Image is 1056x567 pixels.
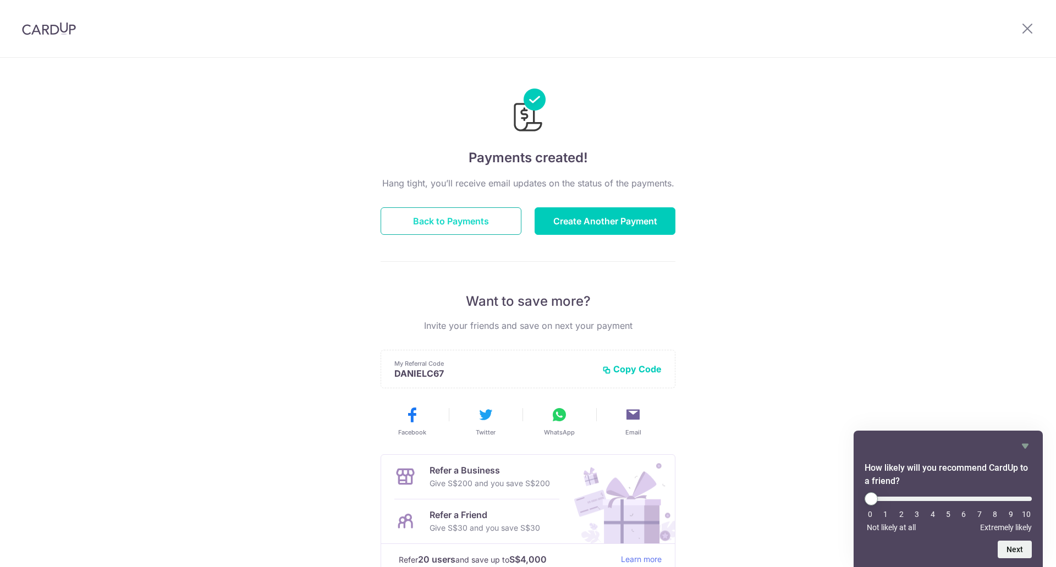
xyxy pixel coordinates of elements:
li: 7 [974,510,985,519]
button: WhatsApp [527,406,592,437]
li: 5 [943,510,954,519]
li: 10 [1021,510,1032,519]
img: CardUp [22,22,76,35]
p: Refer and save up to [399,553,612,566]
button: Copy Code [602,364,662,375]
a: Learn more [621,553,662,566]
button: Facebook [380,406,444,437]
li: 8 [989,510,1000,519]
p: Give S$200 and you save S$200 [430,477,550,490]
p: Give S$30 and you save S$30 [430,521,540,535]
li: 1 [880,510,891,519]
li: 3 [911,510,922,519]
button: Hide survey [1019,439,1032,453]
button: Email [601,406,665,437]
p: Refer a Business [430,464,550,477]
h4: Payments created! [381,148,675,168]
button: Back to Payments [381,207,521,235]
button: Create Another Payment [535,207,675,235]
span: Facebook [398,428,426,437]
button: Twitter [453,406,518,437]
span: Twitter [476,428,496,437]
button: Next question [998,541,1032,558]
div: How likely will you recommend CardUp to a friend? Select an option from 0 to 10, with 0 being Not... [865,439,1032,558]
li: 9 [1005,510,1016,519]
p: Refer a Friend [430,508,540,521]
span: Extremely likely [980,523,1032,532]
p: Want to save more? [381,293,675,310]
p: Invite your friends and save on next your payment [381,319,675,332]
li: 6 [958,510,969,519]
strong: 20 users [418,553,455,566]
span: Help [25,8,47,18]
span: Not likely at all [867,523,916,532]
li: 2 [896,510,907,519]
h2: How likely will you recommend CardUp to a friend? Select an option from 0 to 10, with 0 being Not... [865,461,1032,488]
li: 4 [927,510,938,519]
strong: S$4,000 [509,553,547,566]
li: 0 [865,510,876,519]
span: WhatsApp [544,428,575,437]
p: My Referral Code [394,359,593,368]
img: Payments [510,89,546,135]
span: Email [625,428,641,437]
p: DANIELC67 [394,368,593,379]
img: Refer [564,455,675,543]
div: How likely will you recommend CardUp to a friend? Select an option from 0 to 10, with 0 being Not... [865,492,1032,532]
p: Hang tight, you’ll receive email updates on the status of the payments. [381,177,675,190]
